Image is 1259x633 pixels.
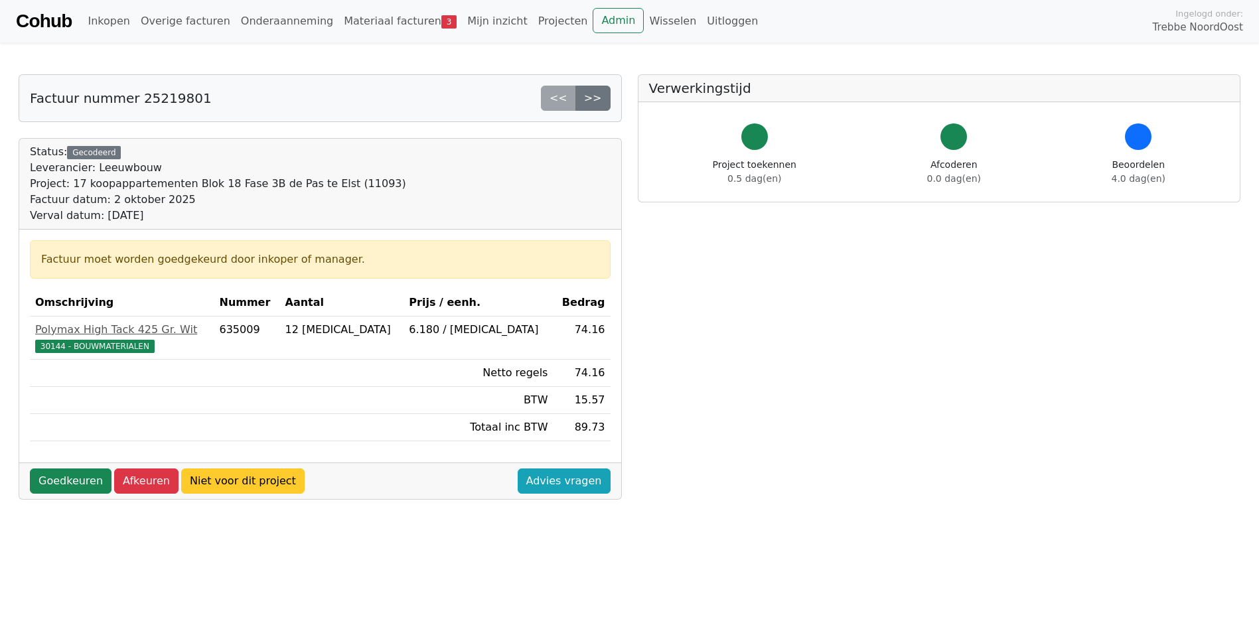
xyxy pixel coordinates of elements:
[181,468,305,494] a: Niet voor dit project
[30,144,406,224] div: Status:
[35,322,208,354] a: Polymax High Tack 425 Gr. Wit30144 - BOUWMATERIALEN
[35,340,155,353] span: 30144 - BOUWMATERIALEN
[285,322,399,338] div: 12 [MEDICAL_DATA]
[114,468,179,494] a: Afkeuren
[727,173,781,184] span: 0.5 dag(en)
[35,322,208,338] div: Polymax High Tack 425 Gr. Wit
[649,80,1230,96] h5: Verwerkingstijd
[518,468,611,494] a: Advies vragen
[1112,158,1165,186] div: Beoordelen
[30,208,406,224] div: Verval datum: [DATE]
[441,15,457,29] span: 3
[338,8,462,35] a: Materiaal facturen3
[30,289,214,316] th: Omschrijving
[30,192,406,208] div: Factuur datum: 2 oktober 2025
[409,322,548,338] div: 6.180 / [MEDICAL_DATA]
[553,316,610,360] td: 74.16
[553,414,610,441] td: 89.73
[404,360,553,387] td: Netto regels
[41,251,599,267] div: Factuur moet worden goedgekeurd door inkoper of manager.
[927,173,981,184] span: 0.0 dag(en)
[30,90,212,106] h5: Factuur nummer 25219801
[16,5,72,37] a: Cohub
[404,387,553,414] td: BTW
[553,289,610,316] th: Bedrag
[593,8,644,33] a: Admin
[67,146,121,159] div: Gecodeerd
[462,8,533,35] a: Mijn inzicht
[702,8,763,35] a: Uitloggen
[1175,7,1243,20] span: Ingelogd onder:
[553,387,610,414] td: 15.57
[553,360,610,387] td: 74.16
[30,176,406,192] div: Project: 17 koopappartementen Blok 18 Fase 3B de Pas te Elst (11093)
[713,158,796,186] div: Project toekennen
[404,414,553,441] td: Totaal inc BTW
[236,8,338,35] a: Onderaanneming
[82,8,135,35] a: Inkopen
[30,160,406,176] div: Leverancier: Leeuwbouw
[214,289,279,316] th: Nummer
[280,289,404,316] th: Aantal
[644,8,702,35] a: Wisselen
[135,8,236,35] a: Overige facturen
[30,468,111,494] a: Goedkeuren
[533,8,593,35] a: Projecten
[214,316,279,360] td: 635009
[575,86,611,111] a: >>
[1112,173,1165,184] span: 4.0 dag(en)
[404,289,553,316] th: Prijs / eenh.
[1153,20,1243,35] span: Trebbe NoordOost
[927,158,981,186] div: Afcoderen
